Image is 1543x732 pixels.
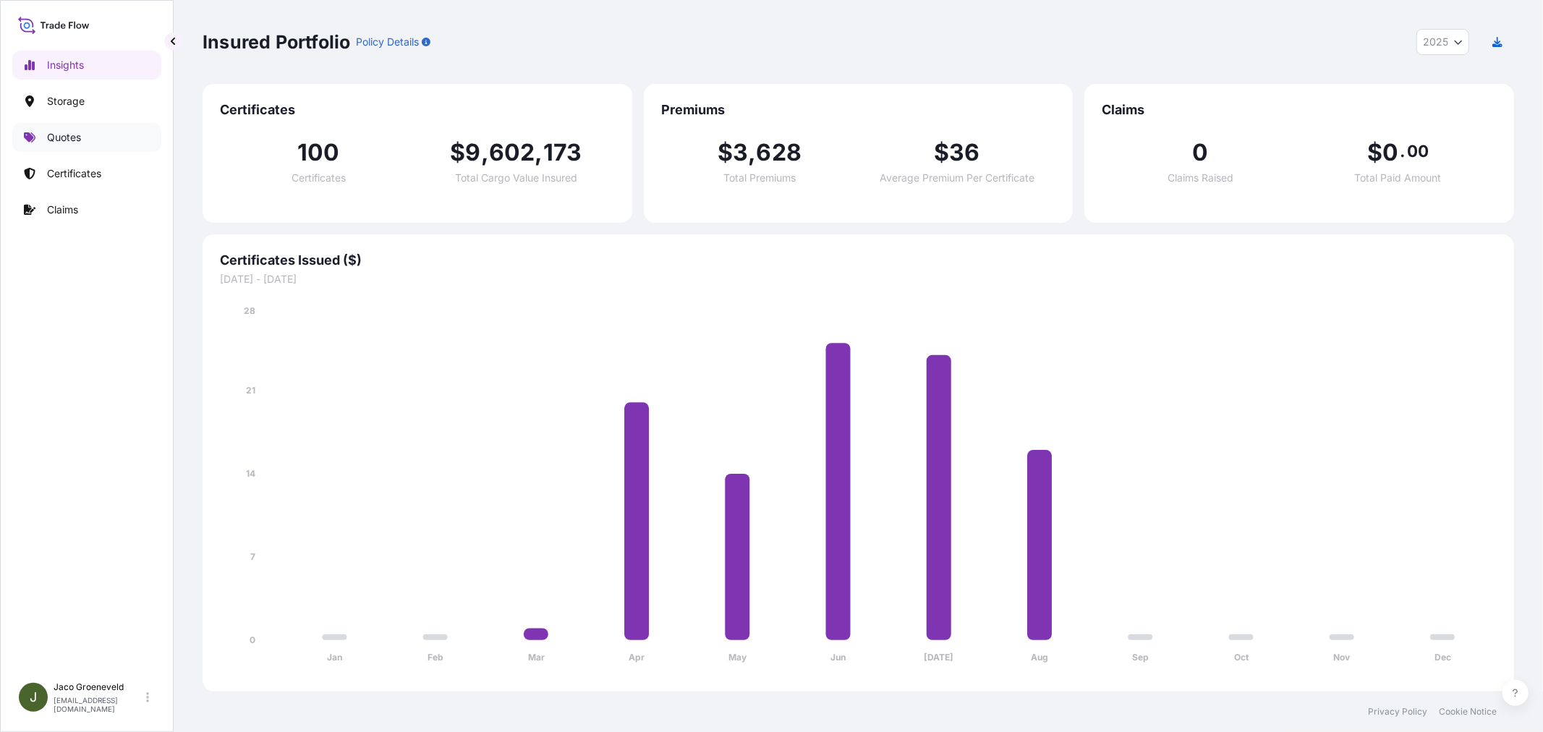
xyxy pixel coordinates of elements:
span: [DATE] - [DATE] [220,272,1497,286]
span: $ [718,141,733,164]
span: 602 [489,141,535,164]
tspan: Jun [830,652,846,663]
tspan: Nov [1334,652,1351,663]
p: Quotes [47,130,81,145]
span: $ [450,141,465,164]
span: 00 [1407,145,1429,157]
span: Total Premiums [723,173,796,183]
p: Storage [47,94,85,108]
a: Cookie Notice [1439,706,1497,718]
span: 9 [465,141,480,164]
span: Certificates [220,101,615,119]
span: , [748,141,756,164]
span: 3 [733,141,748,164]
span: 2025 [1423,35,1448,49]
span: Certificates Issued ($) [220,252,1497,269]
tspan: 21 [246,385,255,396]
button: Year Selector [1416,29,1469,55]
span: $ [1367,141,1382,164]
tspan: [DATE] [924,652,954,663]
tspan: Jan [327,652,342,663]
span: 36 [949,141,979,164]
tspan: Apr [629,652,645,663]
a: Claims [12,195,161,224]
span: . [1400,145,1406,157]
tspan: Feb [428,652,443,663]
span: Certificates [292,173,346,183]
tspan: Mar [528,652,545,663]
span: Total Cargo Value Insured [455,173,577,183]
span: Claims [1102,101,1497,119]
p: Insured Portfolio [203,30,350,54]
tspan: Aug [1031,652,1048,663]
tspan: Sep [1132,652,1149,663]
span: J [30,690,37,705]
span: 173 [543,141,582,164]
span: $ [934,141,949,164]
tspan: 0 [250,634,255,645]
tspan: May [728,652,747,663]
span: 0 [1382,141,1398,164]
p: [EMAIL_ADDRESS][DOMAIN_NAME] [54,696,143,713]
p: Insights [47,58,84,72]
tspan: 14 [246,468,255,479]
p: Policy Details [356,35,419,49]
span: 100 [297,141,340,164]
p: Claims [47,203,78,217]
a: Storage [12,87,161,116]
tspan: 7 [250,551,255,562]
span: 628 [757,141,802,164]
a: Quotes [12,123,161,152]
tspan: 28 [244,305,255,316]
p: Jaco Groeneveld [54,681,143,693]
span: Premiums [661,101,1056,119]
a: Certificates [12,159,161,188]
p: Certificates [47,166,101,181]
tspan: Oct [1234,652,1249,663]
span: Average Premium Per Certificate [880,173,1034,183]
span: 0 [1193,141,1209,164]
a: Privacy Policy [1368,706,1427,718]
span: Total Paid Amount [1355,173,1442,183]
a: Insights [12,51,161,80]
span: , [481,141,489,164]
span: , [535,141,543,164]
tspan: Dec [1434,652,1451,663]
span: Claims Raised [1168,173,1233,183]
